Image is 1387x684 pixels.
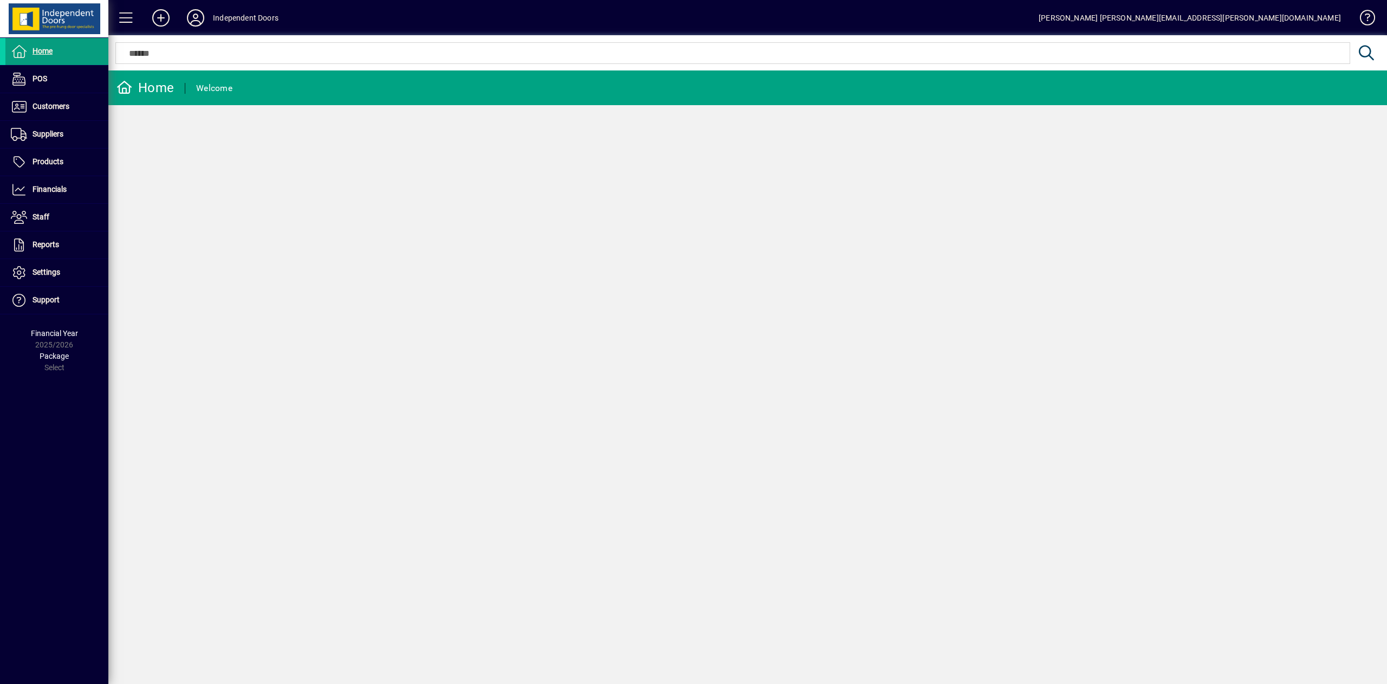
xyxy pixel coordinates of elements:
a: Reports [5,231,108,259]
div: [PERSON_NAME] [PERSON_NAME][EMAIL_ADDRESS][PERSON_NAME][DOMAIN_NAME] [1039,9,1341,27]
a: POS [5,66,108,93]
span: Package [40,352,69,360]
div: Home [116,79,174,96]
span: POS [33,74,47,83]
span: Suppliers [33,130,63,138]
a: Settings [5,259,108,286]
span: Financial Year [31,329,78,338]
div: Welcome [196,80,232,97]
span: Home [33,47,53,55]
span: Support [33,295,60,304]
div: Independent Doors [213,9,278,27]
button: Profile [178,8,213,28]
a: Products [5,149,108,176]
a: Support [5,287,108,314]
span: Reports [33,240,59,249]
span: Staff [33,212,49,221]
span: Products [33,157,63,166]
a: Staff [5,204,108,231]
span: Settings [33,268,60,276]
a: Suppliers [5,121,108,148]
a: Customers [5,93,108,120]
button: Add [144,8,178,28]
a: Financials [5,176,108,203]
span: Financials [33,185,67,193]
span: Customers [33,102,69,111]
a: Knowledge Base [1352,2,1373,37]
